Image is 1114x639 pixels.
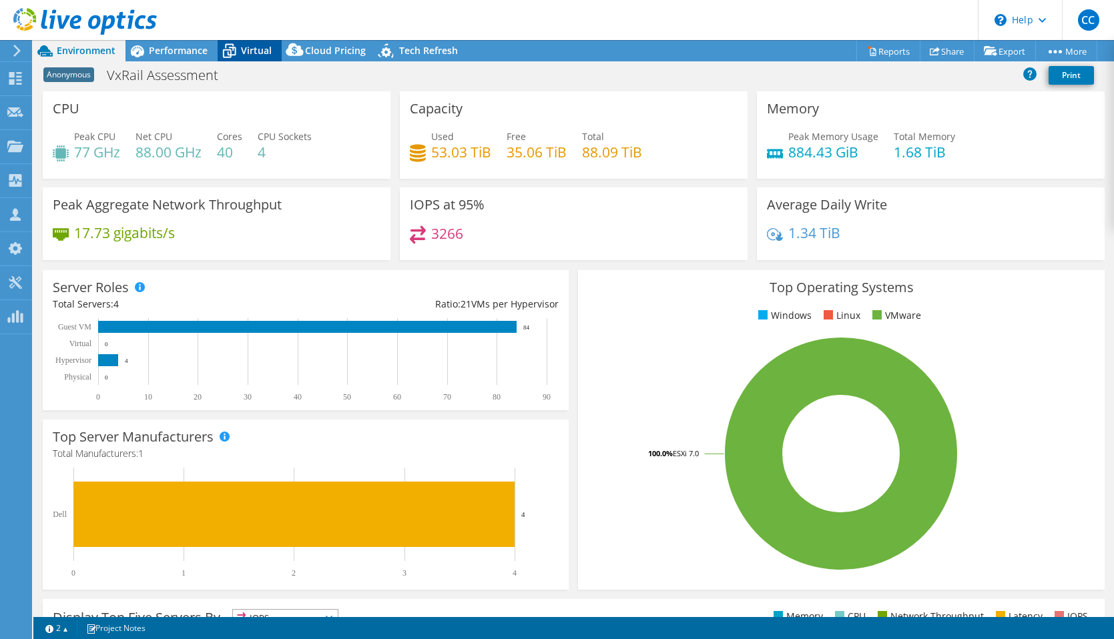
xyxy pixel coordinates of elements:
[1078,9,1099,31] span: CC
[135,130,172,143] span: Net CPU
[194,392,202,402] text: 20
[74,145,120,159] h4: 77 GHz
[305,44,366,57] span: Cloud Pricing
[43,67,94,82] span: Anonymous
[182,568,186,578] text: 1
[673,448,699,458] tspan: ESXi 7.0
[399,44,458,57] span: Tech Refresh
[874,609,984,624] li: Network Throughput
[1049,66,1094,85] a: Print
[995,14,1007,26] svg: \n
[820,308,860,323] li: Linux
[755,308,812,323] li: Windows
[1035,41,1097,61] a: More
[71,568,75,578] text: 0
[767,101,819,116] h3: Memory
[217,145,242,159] h4: 40
[292,568,296,578] text: 2
[869,308,921,323] li: VMware
[543,392,551,402] text: 90
[294,392,302,402] text: 40
[53,510,67,519] text: Dell
[244,392,252,402] text: 30
[1051,609,1088,624] li: IOPS
[217,130,242,143] span: Cores
[135,145,202,159] h4: 88.00 GHz
[53,280,129,295] h3: Server Roles
[258,130,312,143] span: CPU Sockets
[993,609,1043,624] li: Latency
[588,280,1094,295] h3: Top Operating Systems
[105,374,108,381] text: 0
[55,356,91,365] text: Hypervisor
[894,130,955,143] span: Total Memory
[53,430,214,444] h3: Top Server Manufacturers
[521,510,525,518] text: 4
[77,620,155,636] a: Project Notes
[894,145,955,159] h4: 1.68 TiB
[53,197,282,212] h3: Peak Aggregate Network Throughput
[101,68,239,83] h1: VxRail Assessment
[233,610,338,626] span: IOPS
[53,297,306,311] div: Total Servers:
[410,101,463,116] h3: Capacity
[144,392,152,402] text: 10
[53,101,79,116] h3: CPU
[393,392,401,402] text: 60
[125,358,128,364] text: 4
[138,447,144,460] span: 1
[113,297,119,310] span: 4
[149,44,208,57] span: Performance
[105,341,108,348] text: 0
[770,609,823,624] li: Memory
[241,44,272,57] span: Virtual
[343,392,351,402] text: 50
[507,145,567,159] h4: 35.06 TiB
[767,197,887,212] h3: Average Daily Write
[461,297,471,310] span: 21
[582,130,604,143] span: Total
[431,226,463,241] h4: 3266
[58,322,91,332] text: Guest VM
[523,324,530,331] text: 84
[513,568,517,578] text: 4
[431,145,491,159] h4: 53.03 TiB
[96,392,100,402] text: 0
[57,44,115,57] span: Environment
[36,620,77,636] a: 2
[402,568,406,578] text: 3
[74,130,115,143] span: Peak CPU
[53,446,559,461] h4: Total Manufacturers:
[832,609,866,624] li: CPU
[493,392,501,402] text: 80
[582,145,642,159] h4: 88.09 TiB
[648,448,673,458] tspan: 100.0%
[856,41,920,61] a: Reports
[258,145,312,159] h4: 4
[974,41,1036,61] a: Export
[64,372,91,382] text: Physical
[507,130,526,143] span: Free
[431,130,454,143] span: Used
[69,339,92,348] text: Virtual
[920,41,974,61] a: Share
[443,392,451,402] text: 70
[410,197,485,212] h3: IOPS at 95%
[788,145,878,159] h4: 884.43 GiB
[788,225,840,240] h4: 1.34 TiB
[74,225,175,240] h4: 17.73 gigabits/s
[788,130,878,143] span: Peak Memory Usage
[306,297,559,311] div: Ratio: VMs per Hypervisor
